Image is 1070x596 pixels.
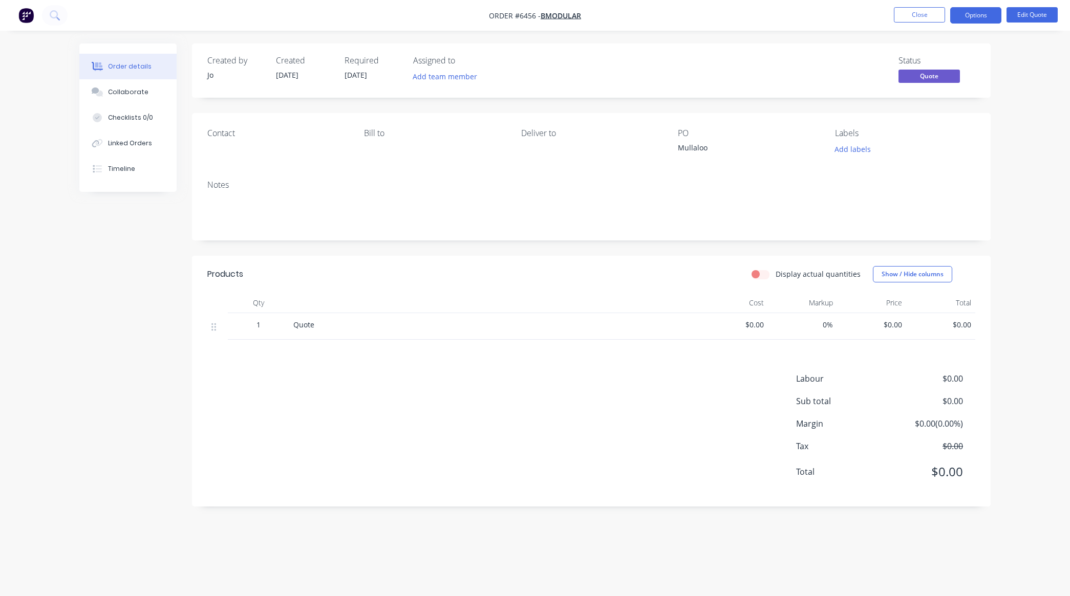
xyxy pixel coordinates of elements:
[950,7,1001,24] button: Options
[796,440,887,452] span: Tax
[678,128,818,138] div: PO
[776,269,861,279] label: Display actual quantities
[207,56,264,65] div: Created by
[894,7,945,23] button: Close
[256,319,261,330] span: 1
[79,156,177,182] button: Timeline
[873,266,952,282] button: Show / Hide columns
[293,320,314,329] span: Quote
[796,395,887,407] span: Sub total
[829,142,876,156] button: Add labels
[276,70,298,80] span: [DATE]
[345,56,401,65] div: Required
[108,87,148,97] div: Collaborate
[413,56,516,65] div: Assigned to
[489,11,541,20] span: Order #6456 -
[841,319,902,330] span: $0.00
[887,372,963,385] span: $0.00
[345,70,367,80] span: [DATE]
[887,417,963,430] span: $0.00 ( 0.00 %)
[772,319,833,330] span: 0%
[79,54,177,79] button: Order details
[898,56,975,65] div: Status
[108,62,152,71] div: Order details
[79,130,177,156] button: Linked Orders
[910,319,971,330] span: $0.00
[887,395,963,407] span: $0.00
[108,139,152,148] div: Linked Orders
[521,128,661,138] div: Deliver to
[276,56,332,65] div: Created
[108,113,153,122] div: Checklists 0/0
[408,70,483,83] button: Add team member
[898,70,960,82] span: Quote
[796,372,887,385] span: Labour
[79,105,177,130] button: Checklists 0/0
[699,293,768,313] div: Cost
[678,142,806,157] div: Mullaloo
[768,293,837,313] div: Markup
[413,70,483,83] button: Add team member
[703,319,764,330] span: $0.00
[887,440,963,452] span: $0.00
[79,79,177,105] button: Collaborate
[796,417,887,430] span: Margin
[835,128,975,138] div: Labels
[837,293,906,313] div: Price
[796,466,887,478] span: Total
[108,164,135,173] div: Timeline
[18,8,34,23] img: Factory
[207,70,264,80] div: Jo
[906,293,975,313] div: Total
[898,70,960,85] button: Quote
[364,128,504,138] div: Bill to
[887,462,963,481] span: $0.00
[228,293,289,313] div: Qty
[207,128,348,138] div: Contact
[207,180,975,190] div: Notes
[207,268,243,280] div: Products
[541,11,581,20] a: Bmodular
[1007,7,1058,23] button: Edit Quote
